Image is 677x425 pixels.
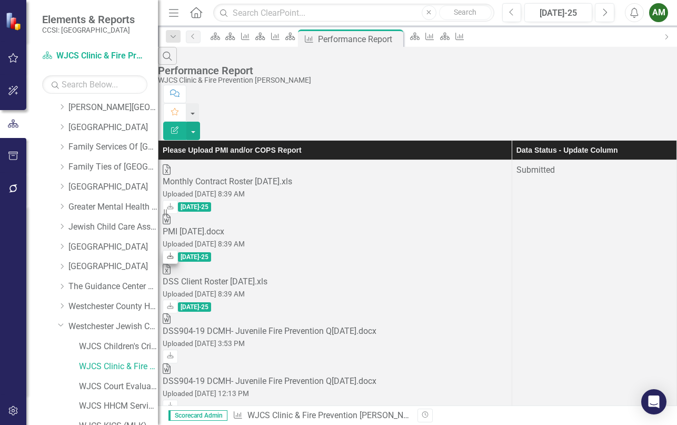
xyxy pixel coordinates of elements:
[163,375,507,388] div: DSS904-19 DCMH- Juvenile Fire Prevention Q[DATE].docx
[79,400,158,412] a: WJCS HHCM Service Dollars - Children
[79,381,158,393] a: WJCS Court Evaluation Services
[68,301,158,313] a: Westchester County Healthcare Corp
[68,161,158,173] a: Family Ties of [GEOGRAPHIC_DATA], Inc.
[213,4,494,22] input: Search ClearPoint...
[454,8,476,16] span: Search
[247,410,423,420] a: WJCS Clinic & Fire Prevention [PERSON_NAME]
[168,410,227,421] span: Scorecard Admin
[163,339,245,348] small: Uploaded [DATE] 3:53 PM
[163,325,507,338] div: DSS904-19 DCMH- Juvenile Fire Prevention Q[DATE].docx
[524,3,592,22] button: [DATE]-25
[68,281,158,293] a: The Guidance Center of [GEOGRAPHIC_DATA]
[163,290,245,298] small: Uploaded [DATE] 8:39 AM
[42,50,147,62] a: WJCS Clinic & Fire Prevention [PERSON_NAME]
[163,240,245,248] small: Uploaded [DATE] 8:39 AM
[79,361,158,373] a: WJCS Clinic & Fire Prevention [PERSON_NAME]
[68,221,158,233] a: Jewish Child Care Association
[42,26,135,34] small: CCSI: [GEOGRAPHIC_DATA]
[178,302,211,312] span: [DATE]-25
[163,389,249,398] small: Uploaded [DATE] 12:13 PM
[158,65,672,76] div: Performance Report
[5,12,24,30] img: ClearPoint Strategy
[68,201,158,213] a: Greater Mental Health of [GEOGRAPHIC_DATA]
[68,141,158,153] a: Family Services Of [GEOGRAPHIC_DATA], Inc.
[163,176,507,188] div: Monthly Contract Roster [DATE].xls
[649,3,668,22] button: AM
[163,190,245,198] small: Uploaded [DATE] 8:39 AM
[439,5,492,20] button: Search
[158,76,672,84] div: WJCS Clinic & Fire Prevention [PERSON_NAME]
[79,341,158,353] a: WJCS Children's Crisis Stabilization
[68,321,158,333] a: Westchester Jewish Community Svcs, Inc
[528,7,589,19] div: [DATE]-25
[641,389,666,414] div: Open Intercom Messenger
[163,276,507,288] div: DSS Client Roster [DATE].xls
[516,145,672,155] div: Data Status - Update Column
[68,241,158,253] a: [GEOGRAPHIC_DATA]
[68,122,158,134] a: [GEOGRAPHIC_DATA]
[42,75,147,94] input: Search Below...
[516,165,555,175] span: Submitted
[178,202,211,212] span: [DATE]-25
[68,181,158,193] a: [GEOGRAPHIC_DATA]
[178,252,211,262] span: [DATE]-25
[163,226,507,238] div: PMI [DATE].docx
[318,33,401,46] div: Performance Report
[233,410,410,422] div: » »
[42,13,135,26] span: Elements & Reports
[68,261,158,273] a: [GEOGRAPHIC_DATA]
[163,145,507,155] div: Please Upload PMI and/or COPS Report
[68,102,158,114] a: [PERSON_NAME][GEOGRAPHIC_DATA]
